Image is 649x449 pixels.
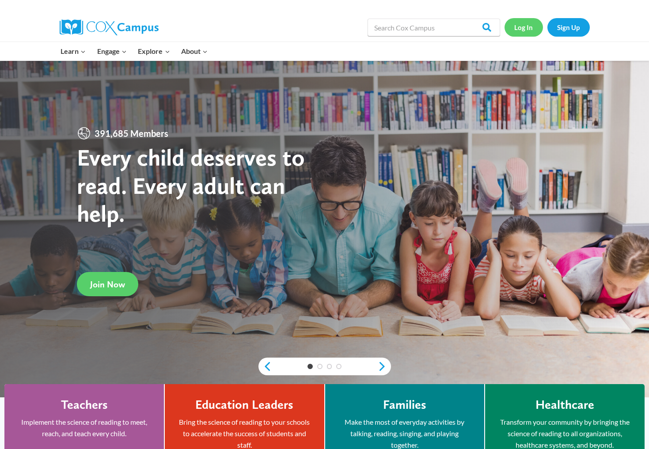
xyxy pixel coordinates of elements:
[55,42,213,60] nav: Primary Navigation
[547,18,590,36] a: Sign Up
[505,18,543,36] a: Log In
[195,397,293,412] h4: Education Leaders
[505,18,590,36] nav: Secondary Navigation
[55,42,92,60] button: Child menu of Learn
[383,397,426,412] h4: Families
[368,19,500,36] input: Search Cox Campus
[91,126,172,140] span: 391,685 Members
[258,358,391,375] div: content slider buttons
[18,416,151,439] p: Implement the science of reading to meet, reach, and teach every child.
[77,143,305,227] strong: Every child deserves to read. Every adult can help.
[258,361,272,372] a: previous
[307,364,313,369] a: 1
[91,42,133,60] button: Child menu of Engage
[61,397,108,412] h4: Teachers
[535,397,594,412] h4: Healthcare
[60,19,159,35] img: Cox Campus
[133,42,176,60] button: Child menu of Explore
[175,42,213,60] button: Child menu of About
[327,364,332,369] a: 3
[317,364,323,369] a: 2
[378,361,391,372] a: next
[336,364,342,369] a: 4
[77,272,138,296] a: Join Now
[90,279,125,290] span: Join Now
